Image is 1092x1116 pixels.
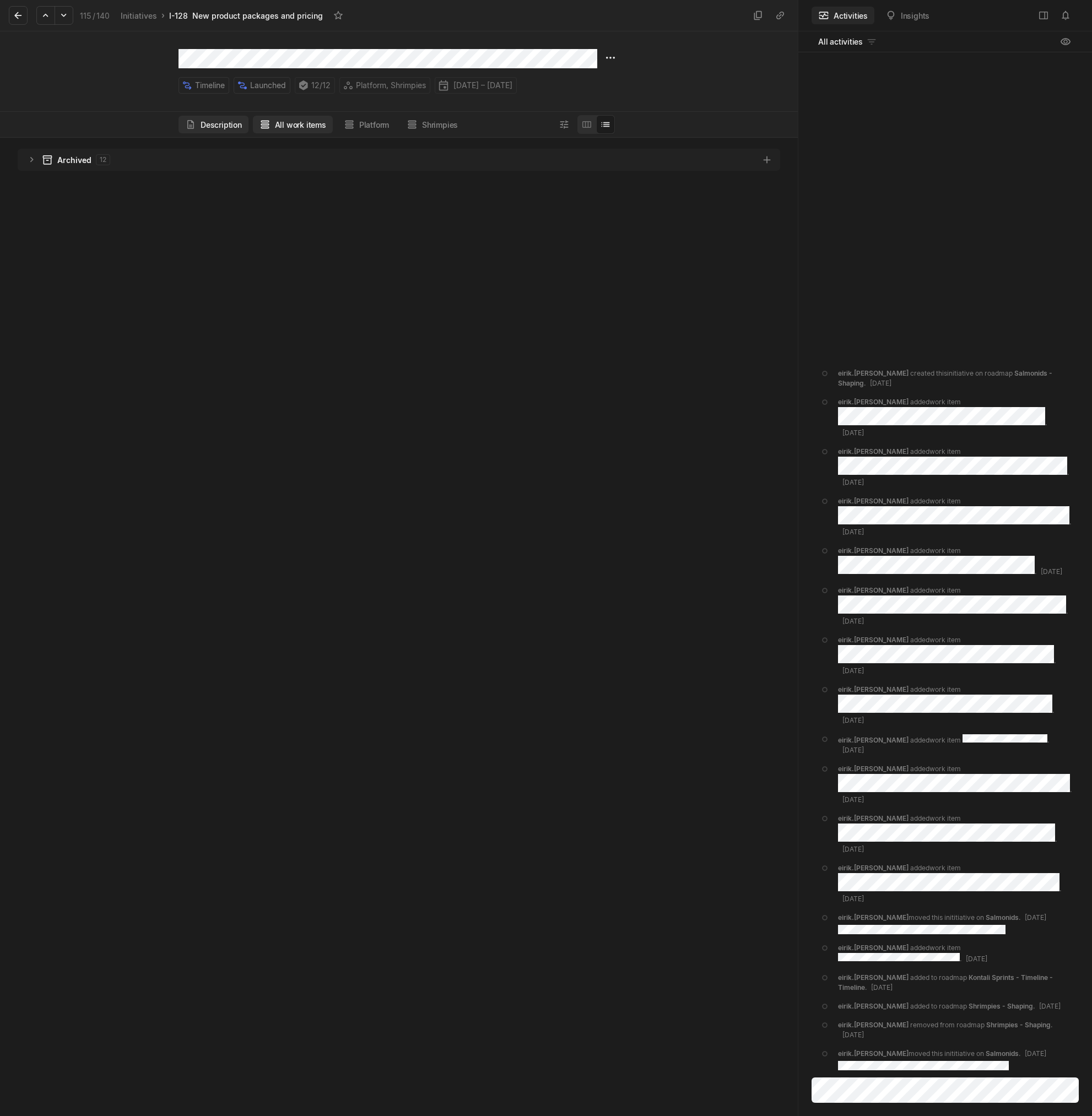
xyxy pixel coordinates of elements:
span: eirik.[PERSON_NAME] [838,398,909,406]
div: added work item . [838,447,1072,487]
a: Initiatives [118,8,159,23]
span: eirik.[PERSON_NAME] [838,636,909,644]
div: added to roadmap . [838,973,1072,993]
button: Insights [879,7,936,24]
span: Launched [250,78,286,93]
div: I-128 [169,10,188,21]
div: moved this inititiative on . [838,913,1046,934]
span: Shrimpies - Shaping [969,1002,1033,1010]
span: eirik.[PERSON_NAME] [838,864,909,872]
div: moved this inititiative on . [838,1049,1046,1070]
span: [DATE] [842,795,864,804]
span: eirik.[PERSON_NAME] [838,814,909,822]
span: [DATE] [871,983,893,992]
span: [DATE] [1025,1049,1046,1058]
span: [DATE] [842,845,864,853]
span: Salmonids [986,1049,1019,1058]
span: [DATE] [842,429,864,437]
div: removed from roadmap . [838,1020,1072,1040]
div: added work item . [838,496,1072,537]
button: Change to mode list_view [596,115,615,134]
span: [DATE] [1025,913,1046,922]
div: added work item . [838,734,1072,755]
span: eirik.[PERSON_NAME] [838,1049,909,1058]
div: 12 [96,154,110,165]
span: Shrimpies - Shaping [986,1021,1051,1029]
span: eirik.[PERSON_NAME] [838,1021,909,1029]
button: All work items [253,116,333,133]
span: eirik.[PERSON_NAME] [838,765,909,773]
div: New product packages and pricing [192,10,323,21]
span: / [93,11,95,20]
div: added work item . [838,397,1072,438]
span: [DATE] [842,528,864,536]
span: eirik.[PERSON_NAME] [838,1002,909,1010]
span: [DATE] [1041,567,1062,576]
span: Salmonids [986,913,1019,922]
span: [DATE] [842,617,864,625]
div: 12 / 12 [295,77,335,94]
div: added work item . [838,586,1072,626]
button: Activities [812,7,874,24]
div: board and list toggle [577,115,615,134]
div: Archived [57,154,91,166]
div: added to roadmap . [838,1001,1061,1011]
button: All activities [812,33,884,51]
span: [DATE] [842,667,864,675]
span: eirik.[PERSON_NAME] [838,685,909,694]
div: 115 140 [80,10,110,21]
button: Change to mode board_view [577,115,596,134]
span: eirik.[PERSON_NAME] [838,973,909,982]
span: eirik.[PERSON_NAME] [838,497,909,505]
div: added work item . [838,943,1072,964]
span: eirik.[PERSON_NAME] [838,736,909,744]
div: added work item . [838,685,1072,725]
div: added work item . [838,814,1072,854]
span: eirik.[PERSON_NAME] [838,586,909,594]
span: [DATE] [842,895,864,903]
span: eirik.[PERSON_NAME] [838,546,909,555]
div: › [161,10,165,21]
span: eirik.[PERSON_NAME] [838,944,909,952]
div: added work item . [838,764,1072,805]
div: created this initiative on roadmap . [838,369,1072,388]
span: Timeline [195,78,225,93]
button: Description [179,116,248,133]
span: Platform, Shrimpies [356,78,426,93]
span: [DATE] [966,955,987,963]
span: eirik.[PERSON_NAME] [838,447,909,456]
button: Platform [337,116,396,133]
span: [DATE] [842,746,864,754]
span: [DATE] [842,1031,864,1039]
span: [DATE] [870,379,891,387]
div: added work item . [838,635,1072,676]
span: All activities [818,36,863,47]
button: [DATE] – [DATE] [435,77,517,94]
span: [DATE] [842,478,864,486]
div: added work item . [838,863,1072,904]
span: [DATE] [842,716,864,724]
button: Shrimpies [400,116,464,133]
div: added work item . [838,546,1072,577]
span: eirik.[PERSON_NAME] [838,369,909,377]
span: eirik.[PERSON_NAME] [838,913,909,922]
